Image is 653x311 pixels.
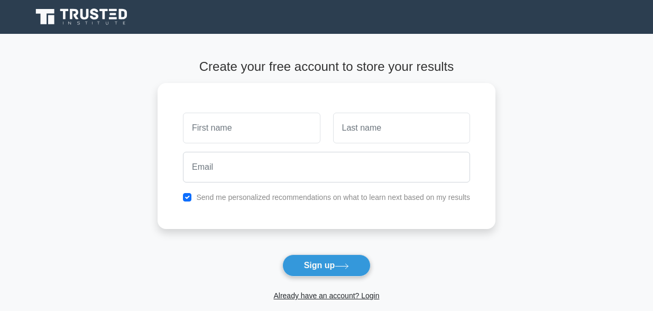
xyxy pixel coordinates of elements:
[333,113,470,143] input: Last name
[273,291,379,300] a: Already have an account? Login
[183,152,470,182] input: Email
[282,254,371,277] button: Sign up
[196,193,470,202] label: Send me personalized recommendations on what to learn next based on my results
[158,59,495,75] h4: Create your free account to store your results
[183,113,320,143] input: First name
